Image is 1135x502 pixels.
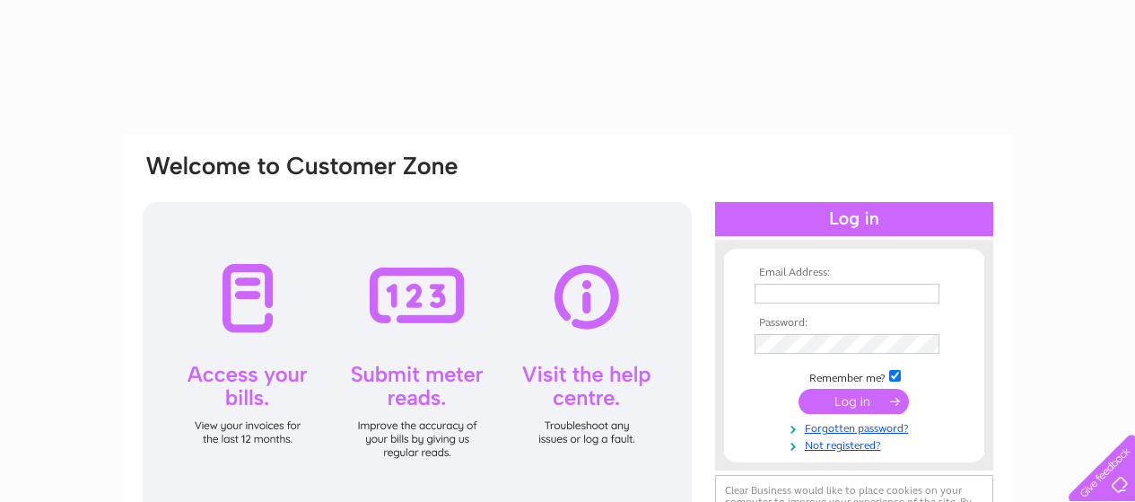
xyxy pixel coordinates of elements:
[755,418,958,436] a: Forgotten password?
[750,267,958,279] th: Email Address:
[750,317,958,330] th: Password:
[750,367,958,385] td: Remember me?
[799,389,909,414] input: Submit
[755,436,958,453] a: Not registered?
